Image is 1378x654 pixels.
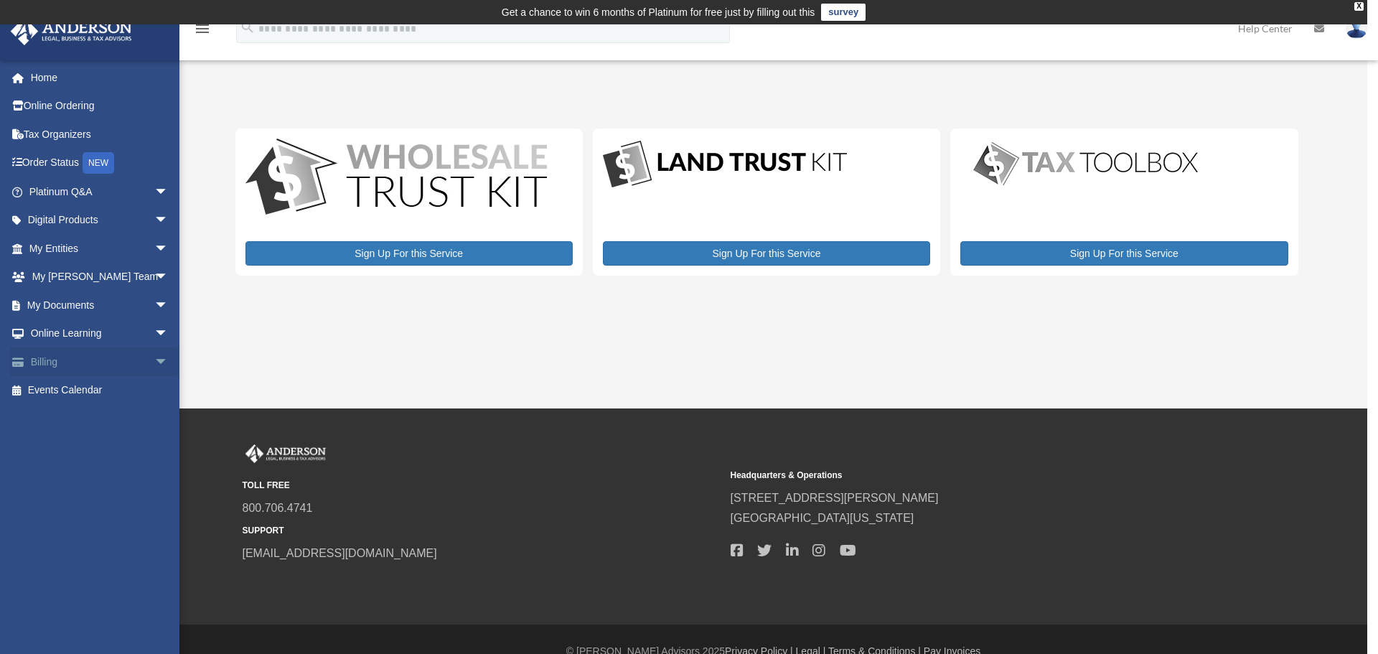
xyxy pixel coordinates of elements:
i: menu [194,20,211,37]
span: arrow_drop_down [154,234,183,263]
span: arrow_drop_down [154,319,183,349]
a: survey [821,4,866,21]
span: arrow_drop_down [154,263,183,292]
div: NEW [83,152,114,174]
a: Order StatusNEW [10,149,190,178]
a: [STREET_ADDRESS][PERSON_NAME] [731,492,939,504]
span: arrow_drop_down [154,347,183,377]
a: Online Learningarrow_drop_down [10,319,190,348]
a: [EMAIL_ADDRESS][DOMAIN_NAME] [243,547,437,559]
a: Online Ordering [10,92,190,121]
a: Tax Organizers [10,120,190,149]
a: 800.706.4741 [243,502,313,514]
a: [GEOGRAPHIC_DATA][US_STATE] [731,512,914,524]
span: arrow_drop_down [154,177,183,207]
img: Anderson Advisors Platinum Portal [243,444,329,463]
img: LandTrust_lgo-1.jpg [603,139,847,191]
span: arrow_drop_down [154,291,183,320]
a: My Entitiesarrow_drop_down [10,234,190,263]
small: SUPPORT [243,523,721,538]
div: Get a chance to win 6 months of Platinum for free just by filling out this [502,4,815,21]
a: My Documentsarrow_drop_down [10,291,190,319]
img: taxtoolbox_new-1.webp [960,139,1211,189]
a: Sign Up For this Service [960,241,1288,266]
i: search [240,19,256,35]
a: Sign Up For this Service [245,241,573,266]
small: TOLL FREE [243,478,721,493]
img: User Pic [1346,18,1367,39]
small: Headquarters & Operations [731,468,1209,483]
a: Digital Productsarrow_drop_down [10,206,183,235]
div: close [1354,2,1364,11]
a: Platinum Q&Aarrow_drop_down [10,177,190,206]
img: WS-Trust-Kit-lgo-1.jpg [245,139,547,218]
a: Home [10,63,190,92]
a: Sign Up For this Service [603,241,930,266]
a: Events Calendar [10,376,190,405]
a: My [PERSON_NAME] Teamarrow_drop_down [10,263,190,291]
a: menu [194,25,211,37]
a: Billingarrow_drop_down [10,347,190,376]
img: Anderson Advisors Platinum Portal [6,17,136,45]
span: arrow_drop_down [154,206,183,235]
